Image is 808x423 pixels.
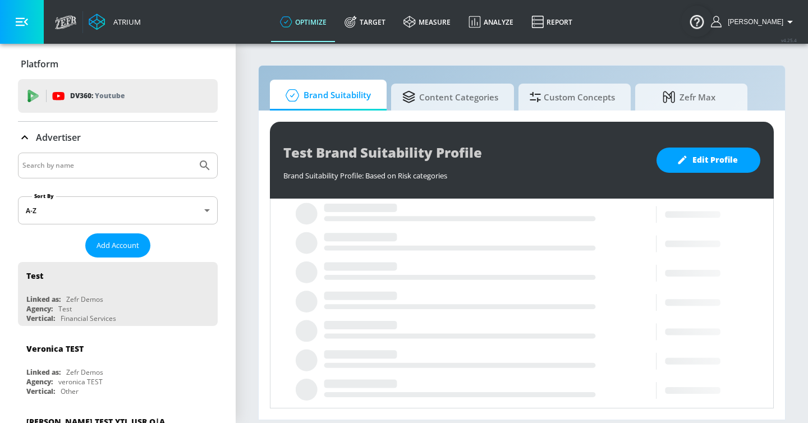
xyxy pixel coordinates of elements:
[394,2,460,42] a: measure
[26,295,61,304] div: Linked as:
[97,239,139,252] span: Add Account
[18,262,218,326] div: TestLinked as:Zefr DemosAgency:TestVertical:Financial Services
[646,84,732,111] span: Zefr Max
[32,192,56,200] label: Sort By
[336,2,394,42] a: Target
[723,18,783,26] span: login as: casey.cohen@zefr.com
[61,314,116,323] div: Financial Services
[89,13,141,30] a: Atrium
[26,314,55,323] div: Vertical:
[58,304,72,314] div: Test
[95,90,125,102] p: Youtube
[18,335,218,399] div: Veronica TESTLinked as:Zefr DemosAgency:veronica TESTVertical:Other
[18,196,218,224] div: A-Z
[681,6,713,37] button: Open Resource Center
[18,79,218,113] div: DV360: Youtube
[530,84,615,111] span: Custom Concepts
[281,82,371,109] span: Brand Suitability
[26,387,55,396] div: Vertical:
[679,153,738,167] span: Edit Profile
[109,17,141,27] div: Atrium
[36,131,81,144] p: Advertiser
[26,304,53,314] div: Agency:
[26,270,43,281] div: Test
[61,387,79,396] div: Other
[656,148,760,173] button: Edit Profile
[522,2,581,42] a: Report
[460,2,522,42] a: Analyze
[85,233,150,258] button: Add Account
[58,377,103,387] div: veronica TEST
[21,58,58,70] p: Platform
[26,377,53,387] div: Agency:
[70,90,125,102] p: DV360:
[26,367,61,377] div: Linked as:
[22,158,192,173] input: Search by name
[66,295,103,304] div: Zefr Demos
[283,165,645,181] div: Brand Suitability Profile: Based on Risk categories
[402,84,498,111] span: Content Categories
[18,48,218,80] div: Platform
[781,37,797,43] span: v 4.25.4
[18,122,218,153] div: Advertiser
[271,2,336,42] a: optimize
[711,15,797,29] button: [PERSON_NAME]
[66,367,103,377] div: Zefr Demos
[26,343,84,354] div: Veronica TEST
